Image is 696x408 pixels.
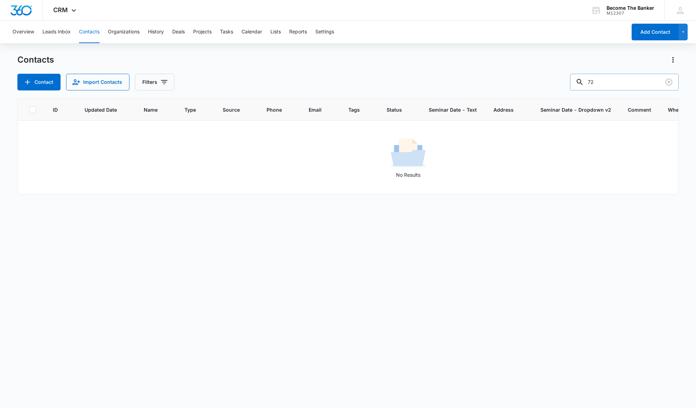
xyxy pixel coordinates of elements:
[42,21,71,43] button: Leads Inbox
[108,21,140,43] button: Organizations
[193,21,212,43] button: Projects
[667,54,679,65] button: Actions
[607,11,654,16] div: account id
[540,106,611,113] span: Seminar Date - Dropdown v2
[17,74,61,90] button: Add Contact
[289,21,307,43] button: Reports
[607,5,654,11] div: account name
[144,106,158,113] span: Name
[148,21,164,43] button: History
[220,21,233,43] button: Tasks
[135,74,174,90] button: Filters
[387,106,402,113] span: Status
[663,77,674,88] button: Clear
[348,106,360,113] span: Tags
[53,6,68,14] span: CRM
[17,55,54,65] h1: Contacts
[270,21,281,43] button: Lists
[184,106,196,113] span: Type
[85,106,117,113] span: Updated Date
[309,106,322,113] span: Email
[267,106,282,113] span: Phone
[13,21,34,43] button: Overview
[66,74,129,90] button: Import Contacts
[493,106,514,113] span: Address
[79,21,100,43] button: Contacts
[632,24,679,40] button: Add Contact
[53,106,58,113] span: ID
[391,136,426,171] img: No Results
[429,106,477,113] span: Seminar Date - Text
[570,74,679,90] input: Search Contacts
[315,21,334,43] button: Settings
[223,106,240,113] span: Source
[628,106,651,113] span: Comment
[242,21,262,43] button: Calendar
[172,21,185,43] button: Deals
